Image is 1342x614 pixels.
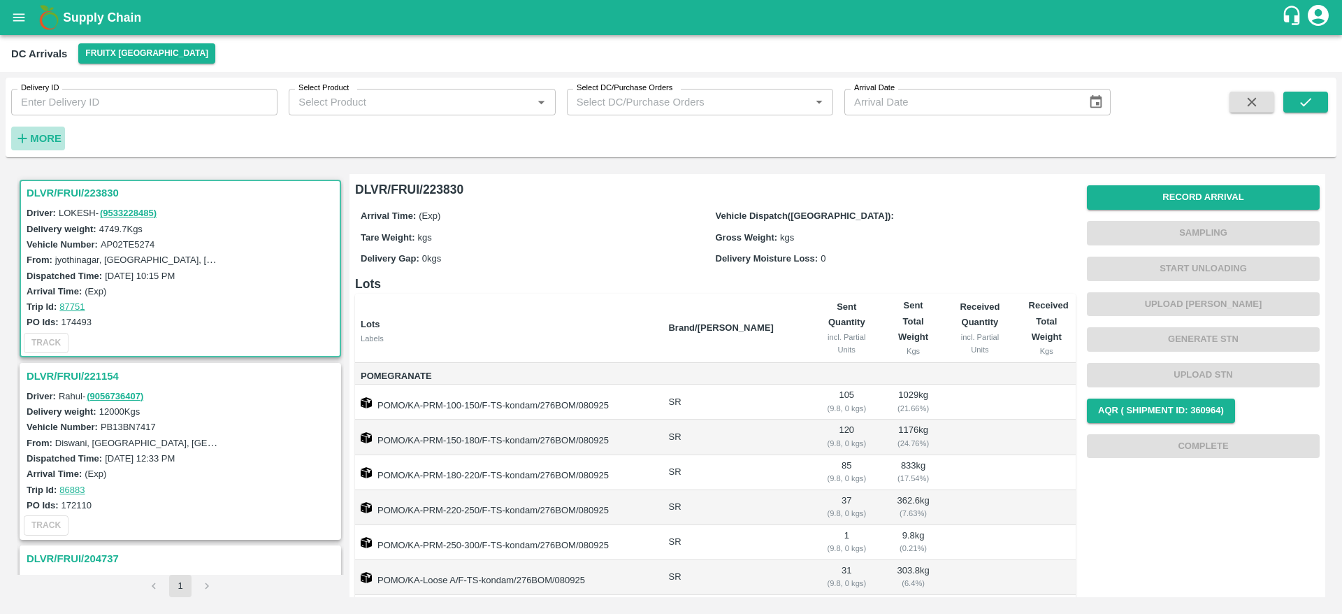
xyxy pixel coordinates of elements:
td: SR [657,385,809,420]
td: POMO/KA-PRM-150-180/F-TS-kondam/276BOM/080925 [355,420,657,455]
div: DC Arrivals [11,45,67,63]
a: 87751 [59,301,85,312]
div: ( 9.8, 0 kgs) [821,577,873,590]
a: (6361565625) [138,573,194,584]
h3: DLVR/FRUI/204737 [27,550,338,568]
label: Arrival Time: [361,210,416,221]
b: Lots [361,319,380,329]
div: ( 24.76 %) [895,437,931,450]
label: Vehicle Dispatch([GEOGRAPHIC_DATA]): [716,210,894,221]
a: 86883 [59,485,85,495]
img: box [361,502,372,513]
span: (Exp) [419,210,440,221]
td: 303.8 kg [884,560,942,595]
label: Trip Id: [27,301,57,312]
label: Driver: [27,208,56,218]
td: SR [657,455,809,490]
span: kgs [418,232,432,243]
td: POMO/KA-PRM-180-220/F-TS-kondam/276BOM/080925 [355,455,657,490]
td: 31 [809,560,884,595]
td: 1176 kg [884,420,942,455]
label: Arrival Date [854,83,895,94]
a: (9056736407) [87,391,143,401]
td: POMO/KA-PRM-220-250/F-TS-kondam/276BOM/080925 [355,490,657,525]
a: (9533228485) [100,208,157,218]
img: box [361,432,372,443]
label: Arrival Time: [27,469,82,479]
label: Select DC/Purchase Orders [577,83,672,94]
div: ( 17.54 %) [895,472,931,485]
div: ( 9.8, 0 kgs) [821,472,873,485]
span: Pomegranate [361,369,657,385]
h6: DLVR/FRUI/223830 [355,180,1076,199]
div: ( 21.66 %) [895,402,931,415]
label: Vehicle Number: [27,239,98,250]
div: incl. Partial Units [953,331,1006,357]
td: SR [657,560,809,595]
div: incl. Partial Units [821,331,873,357]
button: Open [810,93,828,111]
label: Arrival Time: [27,286,82,297]
td: POMO/KA-PRM-100-150/F-TS-kondam/276BOM/080925 [355,385,657,420]
strong: More [30,133,62,144]
button: More [11,127,65,150]
td: SR [657,420,809,455]
nav: pagination navigation [140,575,220,597]
td: 362.6 kg [884,490,942,525]
h6: Lots [355,274,1076,294]
label: From: [27,438,52,448]
span: [PERSON_NAME] - [59,573,196,584]
a: Supply Chain [63,8,1281,27]
div: account of current user [1306,3,1331,32]
b: Received Total Weight [1029,300,1069,342]
td: 833 kg [884,455,942,490]
td: 105 [809,385,884,420]
div: Labels [361,332,657,345]
b: Supply Chain [63,10,141,24]
b: Brand/[PERSON_NAME] [668,322,773,333]
img: box [361,572,372,583]
label: Dispatched Time: [27,271,102,281]
label: Delivery weight: [27,224,96,234]
label: [DATE] 12:33 PM [105,453,175,464]
b: Sent Total Weight [898,300,928,342]
input: Select Product [293,93,528,111]
label: PO Ids: [27,317,59,327]
div: ( 9.8, 0 kgs) [821,507,873,520]
h3: DLVR/FRUI/223830 [27,184,338,202]
input: Enter Delivery ID [11,89,277,115]
span: LOKESH - [59,208,158,218]
td: 85 [809,455,884,490]
td: SR [657,525,809,560]
td: SR [657,490,809,525]
label: Select Product [298,83,349,94]
label: From: [27,255,52,265]
div: Kgs [895,345,931,357]
label: jyothinagar, [GEOGRAPHIC_DATA], [GEOGRAPHIC_DATA], [GEOGRAPHIC_DATA] [55,254,398,265]
h3: DLVR/FRUI/221154 [27,367,338,385]
span: 0 kgs [422,253,441,264]
div: ( 7.63 %) [895,507,931,520]
td: 120 [809,420,884,455]
label: PB13BN7417 [101,422,156,432]
img: logo [35,3,63,31]
img: box [361,397,372,408]
label: AP02TE5274 [101,239,154,250]
button: Select DC [78,43,215,64]
label: Delivery Gap: [361,253,419,264]
label: Diswani, [GEOGRAPHIC_DATA], [GEOGRAPHIC_DATA] , [GEOGRAPHIC_DATA] [55,437,389,448]
input: Arrival Date [844,89,1077,115]
span: Rahul - [59,391,145,401]
label: Trip Id: [27,485,57,495]
label: [DATE] 10:15 PM [105,271,175,281]
label: (Exp) [85,469,106,479]
td: 1029 kg [884,385,942,420]
span: 0 [821,253,825,264]
div: ( 0.21 %) [895,542,931,555]
div: ( 6.4 %) [895,577,931,590]
button: Choose date [1083,89,1109,115]
label: Driver: [27,391,56,401]
b: Received Quantity [960,301,1000,327]
button: AQR ( Shipment Id: 360964) [1087,399,1235,423]
div: ( 9.8, 0 kgs) [821,402,873,415]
